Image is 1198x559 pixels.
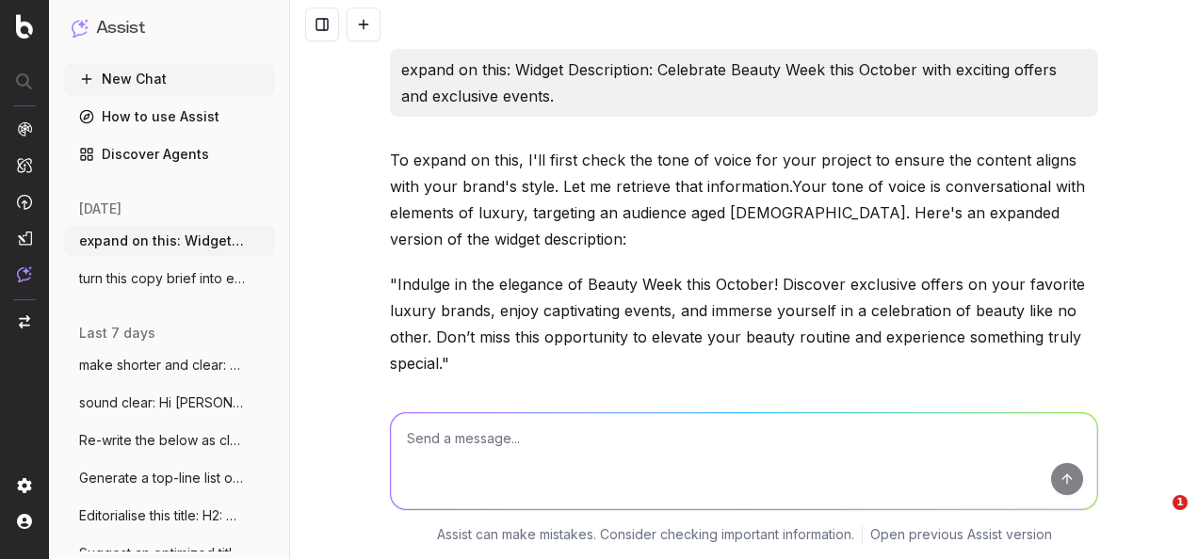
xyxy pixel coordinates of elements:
a: Discover Agents [64,139,275,169]
img: Activation [17,194,32,210]
a: Open previous Assist version [870,525,1052,544]
img: Assist [17,266,32,282]
button: New Chat [64,64,275,94]
button: Generate a top-line list of optimised SE [64,463,275,493]
p: "Indulge in the elegance of Beauty Week this October! Discover exclusive offers on your favorite ... [390,271,1098,376]
button: make shorter and clear: Online only, sho [64,350,275,380]
button: Assist [72,15,267,41]
img: Studio [17,231,32,246]
button: sound clear: Hi [PERSON_NAME], I hope you're well. [64,388,275,418]
span: sound clear: Hi [PERSON_NAME], I hope you're well. [79,393,245,412]
p: Assist can make mistakes. Consider checking important information. [437,525,854,544]
span: [DATE] [79,200,121,218]
img: Botify logo [16,14,33,39]
a: How to use Assist [64,102,275,132]
span: Editorialise this title: H2: TOP OF THE [79,506,245,525]
button: Editorialise this title: H2: TOP OF THE [64,501,275,531]
img: Switch project [19,315,30,328]
p: To expand on this, I'll first check the tone of voice for your project to ensure the content alig... [390,147,1098,252]
img: My account [17,514,32,529]
button: turn this copy brief into event copy: In [64,264,275,294]
span: turn this copy brief into event copy: In [79,269,245,288]
span: last 7 days [79,324,155,343]
span: expand on this: Widget Description: Cele [79,232,245,250]
img: Intelligence [17,157,32,173]
button: expand on this: Widget Description: Cele [64,226,275,256]
iframe: Intercom live chat [1134,495,1179,540]
span: 1 [1173,495,1188,510]
h1: Assist [96,15,145,41]
p: expand on this: Widget Description: Celebrate Beauty Week this October with exciting offers and e... [401,56,1087,109]
span: make shorter and clear: Online only, sho [79,356,245,375]
button: Re-write the below as clear notes: Art [64,425,275,455]
span: Re-write the below as clear notes: Art [79,431,245,450]
img: Assist [72,19,89,37]
span: Generate a top-line list of optimised SE [79,469,245,487]
img: Analytics [17,121,32,136]
img: Setting [17,478,32,493]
